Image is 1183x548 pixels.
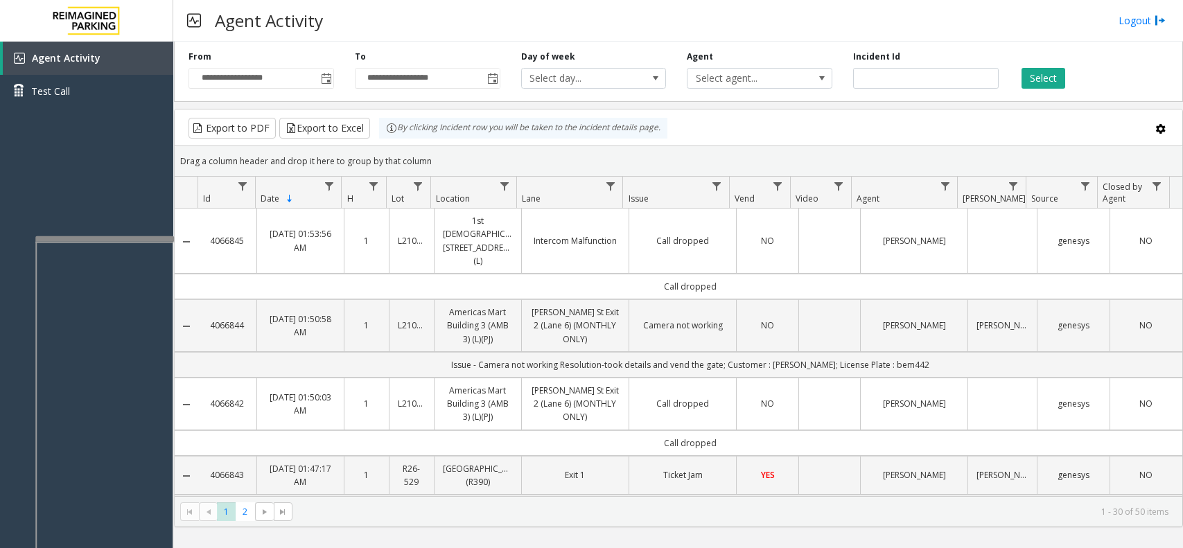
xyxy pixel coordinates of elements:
[869,468,959,481] a: [PERSON_NAME]
[301,506,1168,518] kendo-pager-info: 1 - 30 of 50 items
[495,177,514,195] a: Location Filter Menu
[745,319,789,332] a: NO
[1022,68,1065,89] button: Select
[261,193,279,204] span: Date
[409,177,428,195] a: Lot Filter Menu
[769,177,787,195] a: Vend Filter Menu
[745,468,789,481] a: YES
[1119,13,1166,28] a: Logout
[745,397,789,410] a: NO
[1046,468,1101,481] a: genesys
[735,193,755,204] span: Vend
[869,319,959,332] a: [PERSON_NAME]
[638,234,728,247] a: Call dropped
[976,319,1028,332] a: [PERSON_NAME]
[274,502,292,522] span: Go to the last page
[398,234,426,247] a: L21078200
[761,398,774,409] span: NO
[687,69,803,88] span: Select agent...
[522,193,541,204] span: Lane
[1004,177,1023,195] a: Parker Filter Menu
[638,319,728,332] a: Camera not working
[638,397,728,410] a: Call dropped
[234,177,252,195] a: Id Filter Menu
[189,51,211,63] label: From
[1046,234,1101,247] a: genesys
[869,234,959,247] a: [PERSON_NAME]
[443,306,513,346] a: Americas Mart Building 3 (AMB 3) (L)(PJ)
[198,495,1182,520] td: issue-Ticket Jam resolution-took details and vend the gate, tried to connect with MOD but unable ...
[318,69,333,88] span: Toggle popup
[1139,235,1153,247] span: NO
[745,234,789,247] a: NO
[936,177,954,195] a: Agent Filter Menu
[1148,177,1166,195] a: Closed by Agent Filter Menu
[1155,13,1166,28] img: logout
[277,506,288,518] span: Go to the last page
[796,193,818,204] span: Video
[1139,398,1153,409] span: NO
[279,118,370,139] button: Export to Excel
[392,193,404,204] span: Lot
[761,235,774,247] span: NO
[175,149,1182,173] div: Drag a column header and drop it here to group by that column
[1103,181,1142,204] span: Closed by Agent
[708,177,726,195] a: Issue Filter Menu
[175,470,198,481] a: Collapse Details
[530,468,620,481] a: Exit 1
[638,468,728,481] a: Ticket Jam
[175,399,198,410] a: Collapse Details
[198,430,1182,456] td: Call dropped
[347,193,353,204] span: H
[687,51,713,63] label: Agent
[629,193,649,204] span: Issue
[869,397,959,410] a: [PERSON_NAME]
[198,352,1182,378] td: Issue - Camera not working Resolution-took details and vend the gate; Customer : [PERSON_NAME]; L...
[443,214,513,267] a: 1st [DEMOGRAPHIC_DATA], [STREET_ADDRESS] (L)
[265,391,335,417] a: [DATE] 01:50:03 AM
[207,319,248,332] a: 4066844
[1139,469,1153,481] span: NO
[386,123,397,134] img: infoIcon.svg
[443,384,513,424] a: Americas Mart Building 3 (AMB 3) (L)(PJ)
[522,69,637,88] span: Select day...
[265,462,335,488] a: [DATE] 01:47:17 AM
[217,502,236,521] span: Page 1
[521,51,575,63] label: Day of week
[31,84,70,98] span: Test Call
[32,51,100,64] span: Agent Activity
[353,468,380,481] a: 1
[207,468,248,481] a: 4066843
[353,234,380,247] a: 1
[3,42,173,75] a: Agent Activity
[203,193,211,204] span: Id
[1119,397,1174,410] a: NO
[353,397,380,410] a: 1
[601,177,620,195] a: Lane Filter Menu
[187,3,201,37] img: pageIcon
[364,177,383,195] a: H Filter Menu
[1076,177,1094,195] a: Source Filter Menu
[189,118,276,139] button: Export to PDF
[265,312,335,339] a: [DATE] 01:50:58 AM
[443,462,513,488] a: [GEOGRAPHIC_DATA] (R390)
[761,319,774,331] span: NO
[255,502,274,522] span: Go to the next page
[284,193,295,204] span: Sortable
[1119,234,1174,247] a: NO
[436,193,470,204] span: Location
[207,397,248,410] a: 4066842
[398,462,426,488] a: R26-529
[1046,319,1101,332] a: genesys
[14,53,25,64] img: 'icon'
[530,384,620,424] a: [PERSON_NAME] St Exit 2 (Lane 6) (MONTHLY ONLY)
[484,69,500,88] span: Toggle popup
[259,506,270,518] span: Go to the next page
[1119,468,1174,481] a: NO
[265,227,335,254] a: [DATE] 01:53:56 AM
[355,51,366,63] label: To
[853,51,900,63] label: Incident Id
[398,319,426,332] a: L21036901
[761,469,775,481] span: YES
[963,193,1026,204] span: [PERSON_NAME]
